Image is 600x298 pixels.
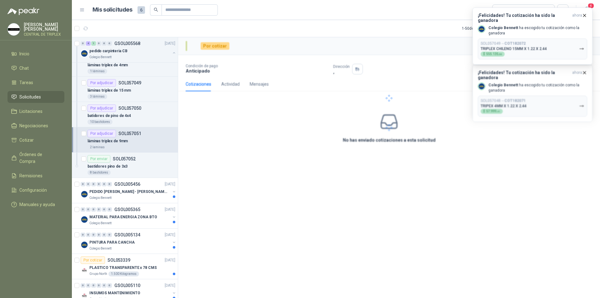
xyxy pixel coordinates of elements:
div: 0 [91,283,96,288]
p: GSOL005365 [114,207,140,212]
h3: ¡Felicidades! Tu cotización ha sido la ganadora [478,13,570,23]
p: láminas triplex de 4mm [87,62,128,68]
p: GSOL005568 [114,41,140,46]
div: 0 [102,182,107,186]
a: Por adjudicarSOL057049láminas triplex de 15 mm3 láminas [72,77,178,102]
div: 0 [91,182,96,186]
div: 3 láminas [87,94,107,99]
div: Por enviar [87,155,110,163]
img: Company Logo [81,190,88,198]
p: [PERSON_NAME] [PERSON_NAME] [24,23,64,31]
span: Negociaciones [19,122,48,129]
p: SOL057050 [118,106,141,110]
div: 0 [81,283,85,288]
div: 1.500 Kilogramos [108,271,139,276]
div: 1 - 50 de 109 [462,23,500,33]
p: batidores de pino de 4x4 [87,113,131,119]
span: Chat [19,65,29,72]
p: pedido carpinteria CB [89,48,127,54]
h1: Mis solicitudes [92,5,132,14]
div: 0 [102,283,107,288]
div: 0 [81,41,85,46]
p: SOL057049 [118,81,141,85]
a: Tareas [7,77,64,88]
div: 0 [107,207,112,212]
div: 4 [86,41,91,46]
div: 0 [86,207,91,212]
span: Configuración [19,187,47,194]
a: 0 4 1 0 0 0 GSOL005568[DATE] Company Logopedido carpinteria CBColegio Bennett [81,40,177,60]
p: Colegio Bennett [89,195,112,200]
div: 0 [97,207,101,212]
a: 0 0 0 0 0 0 GSOL005456[DATE] Company LogoPEDIDO [PERSON_NAME] - [PERSON_NAME]Colegio Bennett [81,180,177,200]
p: [DATE] [165,257,175,263]
div: 0 [81,233,85,237]
div: 0 [97,182,101,186]
a: Configuración [7,184,64,196]
span: Tareas [19,79,33,86]
div: 0 [107,283,112,288]
div: 0 [97,283,101,288]
a: Negociaciones [7,120,64,132]
p: GSOL005110 [114,283,140,288]
span: Inicio [19,50,29,57]
p: CENTRAL DE TRIPLEX [24,33,64,36]
button: ¡Felicidades! Tu cotización ha sido la ganadoraahora Company LogoColegio Bennett ha escogido tu c... [472,8,592,65]
p: GSOL005134 [114,233,140,237]
button: 4 [581,4,592,16]
p: Colegio Bennett [89,246,112,251]
a: Por enviarSOL057052bastidores pino de 3x38 bastidores [72,153,178,178]
p: SOL053339 [107,258,130,262]
a: 0 0 0 0 0 0 GSOL005365[DATE] Company LogoMATERIAL PARA ENERGIA ZONA BTOColegio Bennett [81,206,177,226]
a: Por adjudicarSOL057050batidores de pino de 4x410 bastidores [72,102,178,127]
div: 0 [102,233,107,237]
p: láminas triplex de 15 mm [87,88,131,93]
a: Solicitudes [7,91,64,103]
img: Company Logo [81,50,88,57]
p: [DATE] [165,232,175,238]
span: 4 [587,3,594,9]
a: Licitaciones [7,105,64,117]
a: Por cotizarSOL053339[DATE] Company LogoPLASTICO TRANSPARENTE x 78 CMSGrupo North1.500 Kilogramos [72,254,178,279]
div: 0 [107,233,112,237]
a: Cotizar [7,134,64,146]
img: Logo peakr [7,8,39,15]
div: 2 laminas [87,145,107,150]
div: 8 bastidores [87,170,111,175]
span: Licitaciones [19,108,42,115]
span: Cotizar [19,137,34,144]
div: 0 [91,207,96,212]
p: GSOL005456 [114,182,140,186]
div: 0 [97,41,101,46]
div: Por adjudicar [87,130,116,137]
p: SOL057051 [118,131,141,136]
div: 0 [91,233,96,237]
div: 0 [81,182,85,186]
div: 0 [107,182,112,186]
p: INSUMOS MANTENIMIENTO [89,290,140,296]
a: Por adjudicarSOL057051láminas triplex de 9mm2 laminas [72,127,178,153]
span: ahora [572,13,582,23]
p: bastidores pino de 3x3 [87,164,127,169]
span: Solicitudes [19,93,41,100]
p: PLASTICO TRANSPARENTE x 78 CMS [89,265,157,271]
p: Colegio Bennett [89,55,112,60]
p: SOL057052 [113,157,136,161]
p: ha escogido tu cotización como la ganadora [488,25,587,36]
div: 0 [102,41,107,46]
div: Todas [496,7,509,13]
b: Colegio Bennett [488,26,518,30]
div: 0 [81,207,85,212]
img: Company Logo [81,241,88,249]
a: Órdenes de Compra [7,149,64,167]
p: Colegio Bennett [89,221,112,226]
span: Órdenes de Compra [19,151,58,165]
div: 10 bastidores [87,119,112,124]
img: Company Logo [8,23,20,35]
a: 0 0 0 0 0 0 GSOL005134[DATE] Company LogoPINTURA PARA CANCHAColegio Bennett [81,231,177,251]
a: Chat [7,62,64,74]
div: 1 láminas [87,69,107,74]
div: 1 [91,41,96,46]
p: MATERIAL PARA ENERGIA ZONA BTO [89,214,157,220]
div: 0 [107,41,112,46]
